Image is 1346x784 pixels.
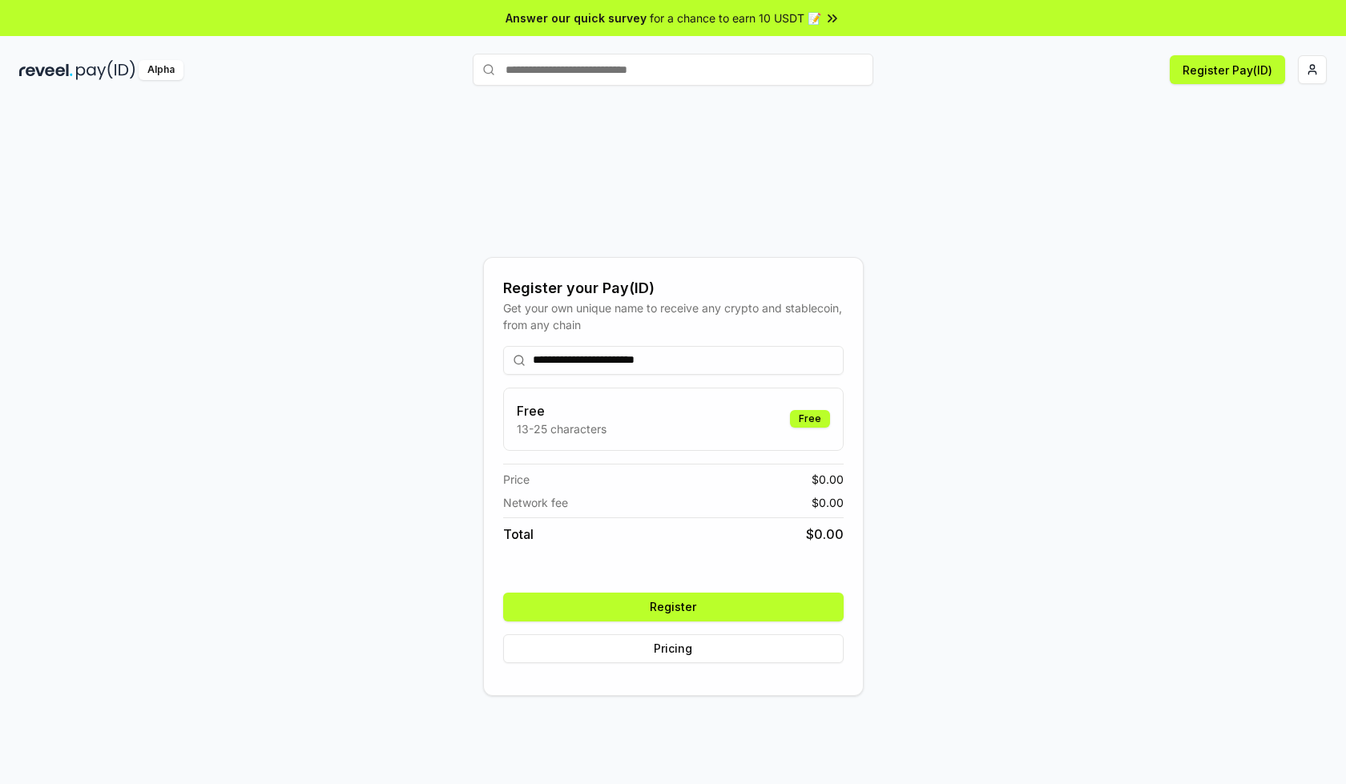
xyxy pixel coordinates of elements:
span: Total [503,525,534,544]
button: Register [503,593,844,621]
img: pay_id [76,60,135,80]
div: Alpha [139,60,183,80]
div: Register your Pay(ID) [503,277,844,300]
div: Free [790,410,830,428]
span: Price [503,471,530,488]
img: reveel_dark [19,60,73,80]
span: $ 0.00 [812,494,844,511]
div: Get your own unique name to receive any crypto and stablecoin, from any chain [503,300,844,333]
span: for a chance to earn 10 USDT 📝 [650,10,821,26]
span: Network fee [503,494,568,511]
button: Register Pay(ID) [1170,55,1285,84]
span: $ 0.00 [812,471,844,488]
h3: Free [517,401,607,420]
span: $ 0.00 [806,525,844,544]
span: Answer our quick survey [506,10,647,26]
p: 13-25 characters [517,420,607,437]
button: Pricing [503,634,844,663]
